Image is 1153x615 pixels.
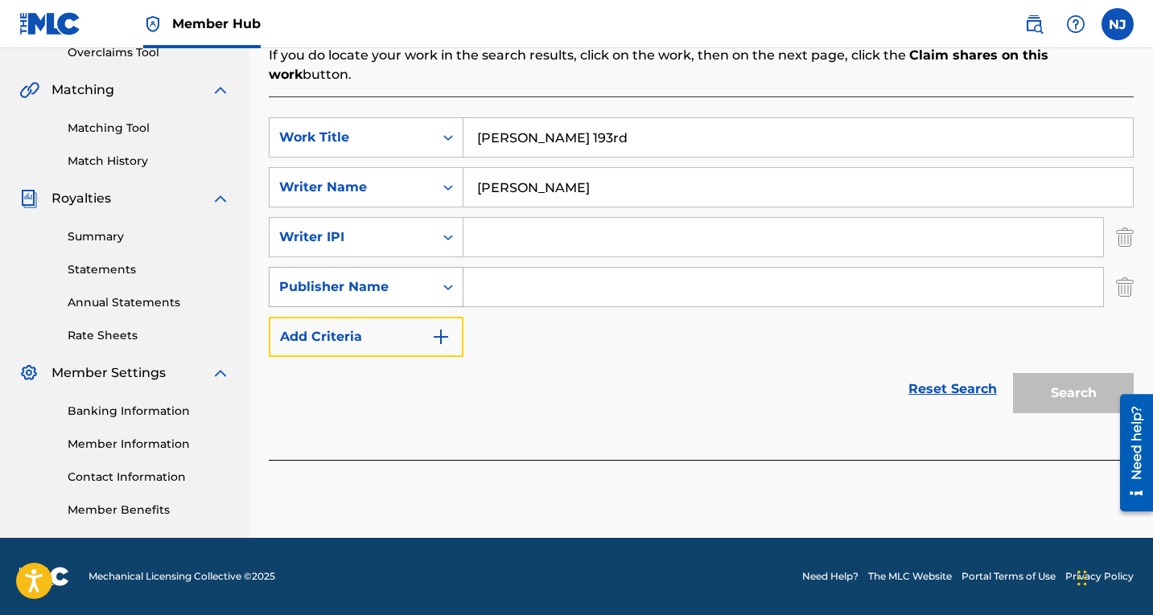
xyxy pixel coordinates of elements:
[211,363,230,383] img: expand
[802,569,859,584] a: Need Help?
[279,128,424,147] div: Work Title
[431,327,451,346] img: 9d2ae6d4665cec9f34b9.svg
[900,371,1005,407] a: Reset Search
[1102,8,1134,40] div: User Menu
[68,327,230,344] a: Rate Sheets
[172,14,261,33] span: Member Hub
[68,261,230,278] a: Statements
[68,120,230,137] a: Matching Tool
[1073,538,1153,615] iframe: Chat Widget
[68,469,230,486] a: Contact Information
[51,189,111,208] span: Royalties
[68,44,230,61] a: Overclaims Tool
[19,189,39,208] img: Royalties
[68,403,230,420] a: Banking Information
[211,189,230,208] img: expand
[51,80,114,100] span: Matching
[51,363,166,383] span: Member Settings
[143,14,163,34] img: Top Rightsholder
[1077,554,1087,602] div: Drag
[211,80,230,100] img: expand
[1024,14,1044,34] img: search
[868,569,952,584] a: The MLC Website
[279,277,424,297] div: Publisher Name
[19,80,39,100] img: Matching
[1066,14,1085,34] img: help
[19,363,39,383] img: Member Settings
[68,294,230,311] a: Annual Statements
[279,228,424,247] div: Writer IPI
[68,228,230,245] a: Summary
[68,502,230,519] a: Member Benefits
[19,12,81,35] img: MLC Logo
[1108,388,1153,518] iframe: Resource Center
[269,117,1134,421] form: Search Form
[89,569,275,584] span: Mechanical Licensing Collective © 2025
[279,178,424,197] div: Writer Name
[269,46,1134,84] p: If you do locate your work in the search results, click on the work, then on the next page, click...
[1060,8,1092,40] div: Help
[1065,569,1134,584] a: Privacy Policy
[962,569,1056,584] a: Portal Terms of Use
[1018,8,1050,40] a: Public Search
[269,317,463,357] button: Add Criteria
[68,436,230,453] a: Member Information
[1116,267,1134,307] img: Delete Criterion
[1116,217,1134,257] img: Delete Criterion
[68,153,230,170] a: Match History
[19,567,69,586] img: logo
